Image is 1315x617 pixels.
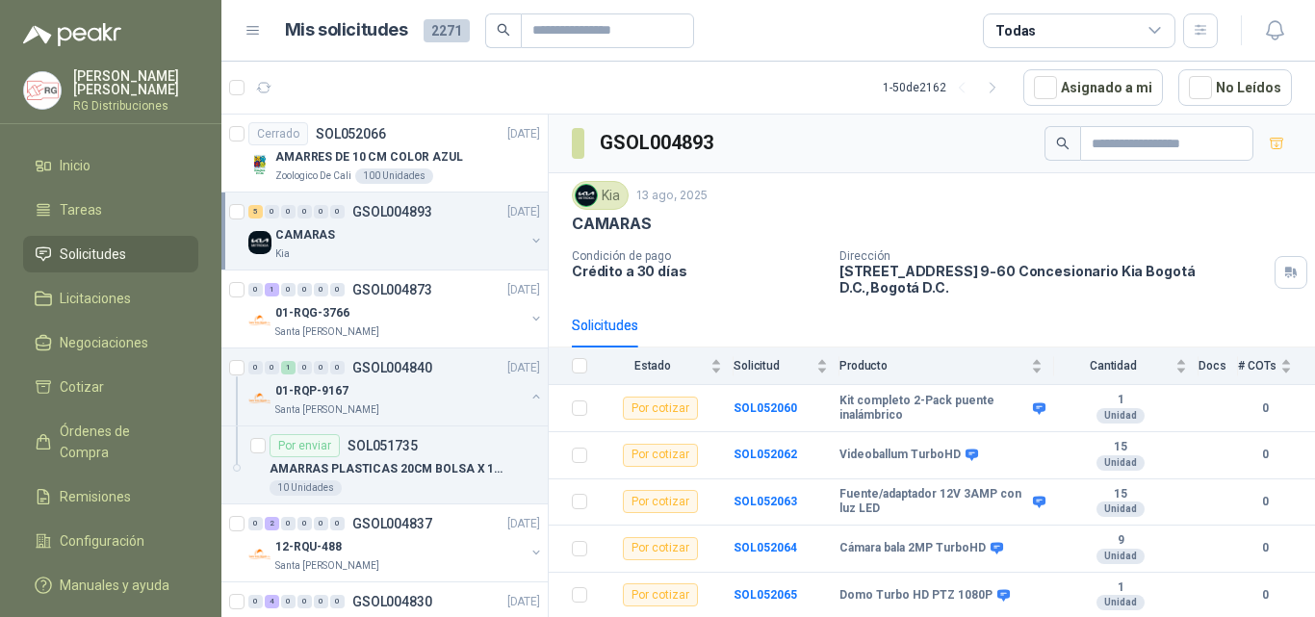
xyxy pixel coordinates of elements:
[839,588,993,604] b: Domo Turbo HD PTZ 1080P
[60,288,131,309] span: Licitaciones
[314,205,328,219] div: 0
[248,595,263,608] div: 0
[600,128,716,158] h3: GSOL004893
[281,361,296,374] div: 1
[1054,440,1187,455] b: 15
[1054,487,1187,502] b: 15
[275,304,349,322] p: 01-RQG-3766
[23,567,198,604] a: Manuales y ayuda
[281,205,296,219] div: 0
[60,376,104,398] span: Cotizar
[839,487,1028,517] b: Fuente/adaptador 12V 3AMP con luz LED
[576,185,597,206] img: Company Logo
[330,361,345,374] div: 0
[23,523,198,559] a: Configuración
[330,595,345,608] div: 0
[297,361,312,374] div: 0
[599,359,707,373] span: Estado
[23,147,198,184] a: Inicio
[73,100,198,112] p: RG Distribuciones
[314,595,328,608] div: 0
[572,263,824,279] p: Crédito a 30 días
[23,236,198,272] a: Solicitudes
[352,595,432,608] p: GSOL004830
[623,444,698,467] div: Por cotizar
[23,324,198,361] a: Negociaciones
[60,199,102,220] span: Tareas
[734,448,797,461] a: SOL052062
[839,394,1028,424] b: Kit completo 2-Pack puente inalámbrico
[248,512,544,574] a: 0 2 0 0 0 0 GSOL004837[DATE] Company Logo12-RQU-488Santa [PERSON_NAME]
[348,439,418,452] p: SOL051735
[507,359,540,377] p: [DATE]
[248,387,271,410] img: Company Logo
[839,347,1054,385] th: Producto
[424,19,470,42] span: 2271
[1096,408,1145,424] div: Unidad
[572,214,652,234] p: CAMARAS
[734,347,839,385] th: Solicitud
[275,168,351,184] p: Zoologico De Cali
[275,402,379,418] p: Santa [PERSON_NAME]
[265,361,279,374] div: 0
[1096,549,1145,564] div: Unidad
[248,356,544,418] a: 0 0 1 0 0 0 GSOL004840[DATE] Company Logo01-RQP-9167Santa [PERSON_NAME]
[599,347,734,385] th: Estado
[248,122,308,145] div: Cerrado
[623,537,698,560] div: Por cotizar
[248,543,271,566] img: Company Logo
[297,595,312,608] div: 0
[1238,446,1292,464] b: 0
[60,332,148,353] span: Negociaciones
[1054,393,1187,408] b: 1
[270,434,340,457] div: Por enviar
[1054,359,1172,373] span: Cantidad
[275,226,335,244] p: CAMARAS
[839,359,1027,373] span: Producto
[281,283,296,296] div: 0
[734,359,812,373] span: Solicitud
[839,249,1267,263] p: Dirección
[248,283,263,296] div: 0
[23,413,198,471] a: Órdenes de Compra
[281,595,296,608] div: 0
[1054,533,1187,549] b: 9
[275,246,290,262] p: Kia
[275,324,379,340] p: Santa [PERSON_NAME]
[1054,347,1199,385] th: Cantidad
[248,278,544,340] a: 0 1 0 0 0 0 GSOL004873[DATE] Company Logo01-RQG-3766Santa [PERSON_NAME]
[507,515,540,533] p: [DATE]
[1238,347,1315,385] th: # COTs
[839,263,1267,296] p: [STREET_ADDRESS] 9-60 Concesionario Kia Bogotá D.C. , Bogotá D.C.
[221,426,548,504] a: Por enviarSOL051735AMARRAS PLASTICAS 20CM BOLSA X 100 UND10 Unidades
[507,125,540,143] p: [DATE]
[1096,501,1145,517] div: Unidad
[734,401,797,415] b: SOL052060
[330,205,345,219] div: 0
[734,541,797,554] b: SOL052064
[1056,137,1070,150] span: search
[265,595,279,608] div: 4
[297,517,312,530] div: 0
[734,588,797,602] a: SOL052065
[355,168,433,184] div: 100 Unidades
[623,583,698,606] div: Por cotizar
[60,530,144,552] span: Configuración
[314,283,328,296] div: 0
[248,200,544,262] a: 5 0 0 0 0 0 GSOL004893[DATE] Company LogoCAMARASKia
[734,495,797,508] b: SOL052063
[248,231,271,254] img: Company Logo
[572,181,629,210] div: Kia
[839,541,986,556] b: Cámara bala 2MP TurboHD
[297,283,312,296] div: 0
[221,115,548,193] a: CerradoSOL052066[DATE] Company LogoAMARRES DE 10 CM COLOR AZULZoologico De Cali100 Unidades
[572,249,824,263] p: Condición de pago
[23,369,198,405] a: Cotizar
[352,361,432,374] p: GSOL004840
[248,517,263,530] div: 0
[297,205,312,219] div: 0
[572,315,638,336] div: Solicitudes
[248,309,271,332] img: Company Logo
[1096,455,1145,471] div: Unidad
